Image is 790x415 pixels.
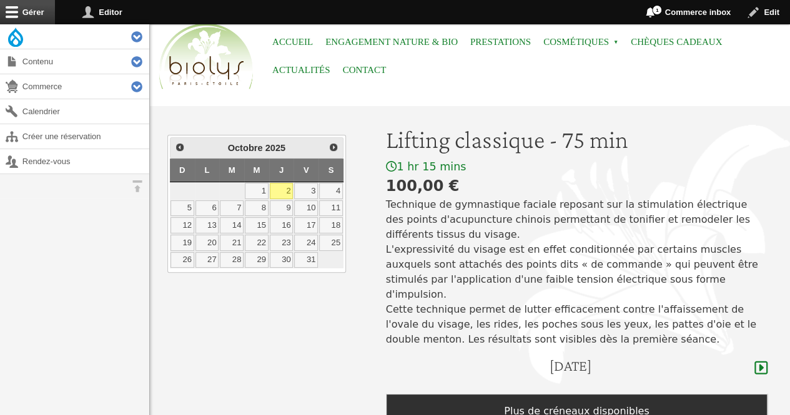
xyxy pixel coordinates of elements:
[270,200,294,217] a: 9
[652,5,662,15] span: 1
[170,252,194,268] a: 26
[195,217,219,233] a: 13
[220,252,244,268] a: 28
[304,165,309,175] span: Vendredi
[125,174,149,198] button: Orientation horizontale
[386,160,768,174] div: 1 hr 15 mins
[245,200,269,217] a: 8
[195,200,219,217] a: 6
[245,217,269,233] a: 15
[179,165,185,175] span: Dimanche
[386,197,768,347] p: Technique de gymnastique faciale reposant sur la stimulation électrique des points d'acupuncture ...
[220,200,244,217] a: 7
[294,183,318,199] a: 3
[294,235,318,251] a: 24
[195,252,219,268] a: 27
[229,165,235,175] span: Mardi
[319,183,343,199] a: 4
[328,165,334,175] span: Samedi
[543,28,618,56] span: Cosmétiques
[220,235,244,251] a: 21
[470,28,531,56] a: Prestations
[195,235,219,251] a: 20
[175,142,185,152] span: Précédent
[294,200,318,217] a: 10
[245,252,269,268] a: 29
[270,183,294,199] a: 2
[228,143,263,153] span: Octobre
[272,28,313,56] a: Accueil
[265,143,286,153] span: 2025
[270,252,294,268] a: 30
[319,235,343,251] a: 25
[245,235,269,251] a: 22
[386,175,768,197] div: 100,00 €
[204,165,209,175] span: Lundi
[172,139,188,155] a: Précédent
[170,217,194,233] a: 12
[272,56,330,84] a: Actualités
[294,217,318,233] a: 17
[279,165,284,175] span: Jeudi
[245,183,269,199] a: 1
[613,40,618,45] span: »
[294,252,318,268] a: 31
[325,28,458,56] a: Engagement Nature & Bio
[631,28,722,56] a: Chèques cadeaux
[253,165,260,175] span: Mercredi
[220,217,244,233] a: 14
[156,21,256,92] img: Accueil
[270,235,294,251] a: 23
[170,235,194,251] a: 19
[386,125,768,155] h1: Lifting classique - 75 min
[343,56,387,84] a: Contact
[328,142,338,152] span: Suivant
[170,200,194,217] a: 5
[319,200,343,217] a: 11
[319,217,343,233] a: 18
[549,357,591,375] h4: [DATE]
[270,217,294,233] a: 16
[325,139,341,155] a: Suivant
